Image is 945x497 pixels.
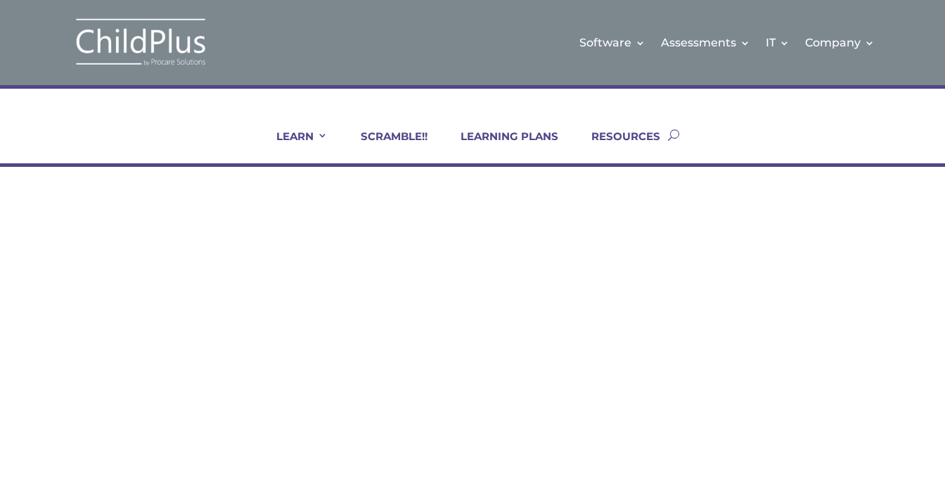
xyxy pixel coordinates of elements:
[574,130,660,163] a: RESOURCES
[579,14,645,71] a: Software
[343,130,427,163] a: SCRAMBLE!!
[259,130,328,163] a: LEARN
[661,14,750,71] a: Assessments
[443,130,558,163] a: LEARNING PLANS
[805,14,875,71] a: Company
[766,14,790,71] a: IT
